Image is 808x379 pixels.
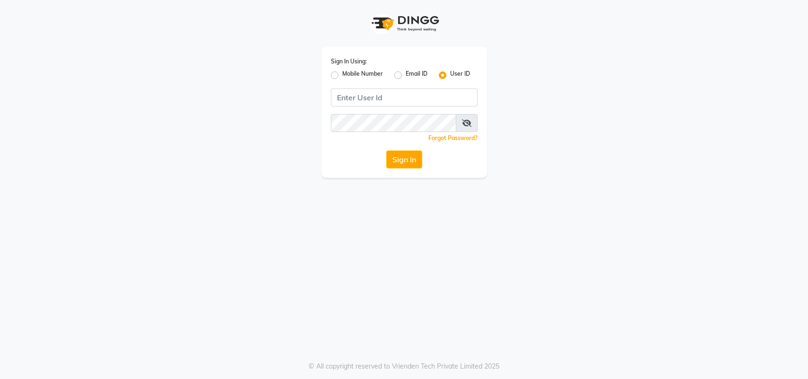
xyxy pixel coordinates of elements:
label: User ID [450,70,470,81]
label: Mobile Number [342,70,383,81]
input: Username [331,88,478,106]
button: Sign In [386,150,422,168]
input: Username [331,114,456,132]
label: Email ID [406,70,427,81]
label: Sign In Using: [331,57,367,66]
img: logo1.svg [366,9,442,37]
a: Forgot Password? [428,134,478,141]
